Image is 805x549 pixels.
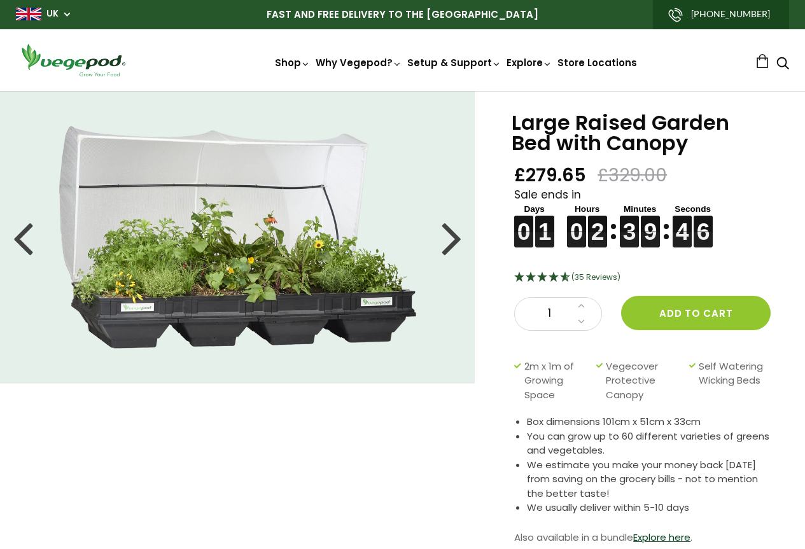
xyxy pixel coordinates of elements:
[514,216,533,232] figure: 0
[527,415,773,429] li: Box dimensions 101cm x 51cm x 33cm
[620,216,639,232] figure: 3
[574,314,589,330] a: Decrease quantity by 1
[571,272,620,282] span: 4.69 Stars - 35 Reviews
[528,305,571,322] span: 1
[514,270,773,286] div: 4.69 Stars - 35 Reviews
[524,359,590,403] span: 2m x 1m of Growing Space
[567,216,586,232] figure: 0
[16,42,130,78] img: Vegepod
[59,126,416,349] img: Large Raised Garden Bed with Canopy
[606,359,683,403] span: Vegecover Protective Canopy
[694,216,713,232] figure: 6
[621,296,771,330] button: Add to cart
[527,501,773,515] li: We usually deliver within 5-10 days
[316,56,402,69] a: Why Vegepod?
[557,56,637,69] a: Store Locations
[514,187,773,248] div: Sale ends in
[16,8,41,20] img: gb_large.png
[535,216,554,232] figure: 1
[507,56,552,69] a: Explore
[673,216,692,232] figure: 4
[514,163,586,187] span: £279.65
[641,216,660,232] figure: 9
[514,528,773,547] p: Also available in a bundle .
[699,359,767,403] span: Self Watering Wicking Beds
[275,56,311,69] a: Shop
[633,531,690,544] a: Explore here
[407,56,501,69] a: Setup & Support
[588,216,607,232] figure: 2
[574,298,589,314] a: Increase quantity by 1
[598,163,667,187] span: £329.00
[776,58,789,71] a: Search
[512,113,773,153] h1: Large Raised Garden Bed with Canopy
[46,8,59,20] a: UK
[527,458,773,501] li: We estimate you make your money back [DATE] from saving on the grocery bills - not to mention the...
[527,429,773,458] li: You can grow up to 60 different varieties of greens and vegetables.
